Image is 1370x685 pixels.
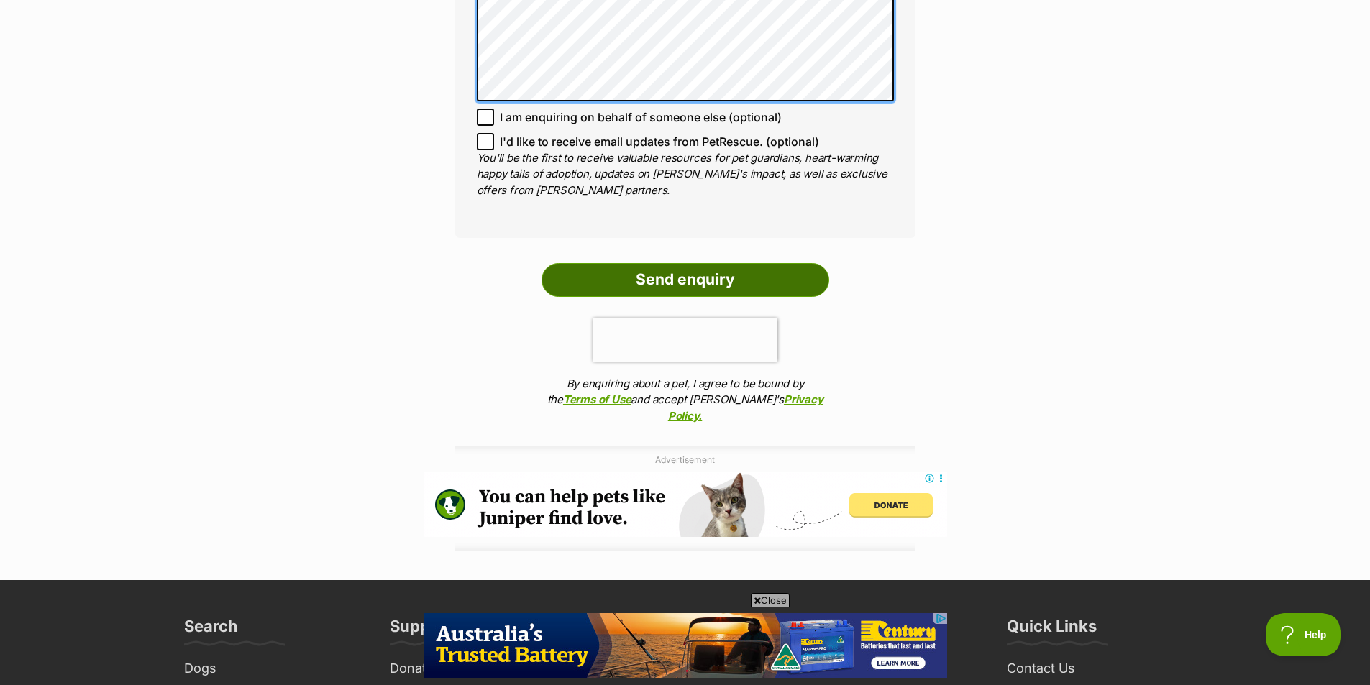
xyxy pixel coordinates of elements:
[384,658,575,680] a: Donate
[751,593,790,607] span: Close
[668,392,823,423] a: Privacy Policy.
[563,392,631,406] a: Terms of Use
[542,263,829,296] input: Send enquiry
[542,376,829,425] p: By enquiring about a pet, I agree to be bound by the and accept [PERSON_NAME]'s
[1001,658,1192,680] a: Contact Us
[500,109,782,126] span: I am enquiring on behalf of someone else (optional)
[390,616,452,645] h3: Support
[1007,616,1097,645] h3: Quick Links
[477,150,894,199] p: You'll be the first to receive valuable resources for pet guardians, heart-warming happy tails of...
[178,658,370,680] a: Dogs
[424,613,947,678] iframe: Advertisement
[424,472,947,537] iframe: Advertisement
[184,616,238,645] h3: Search
[455,446,915,551] div: Advertisement
[500,133,819,150] span: I'd like to receive email updates from PetRescue. (optional)
[1266,613,1341,656] iframe: Help Scout Beacon - Open
[593,318,777,362] iframe: reCAPTCHA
